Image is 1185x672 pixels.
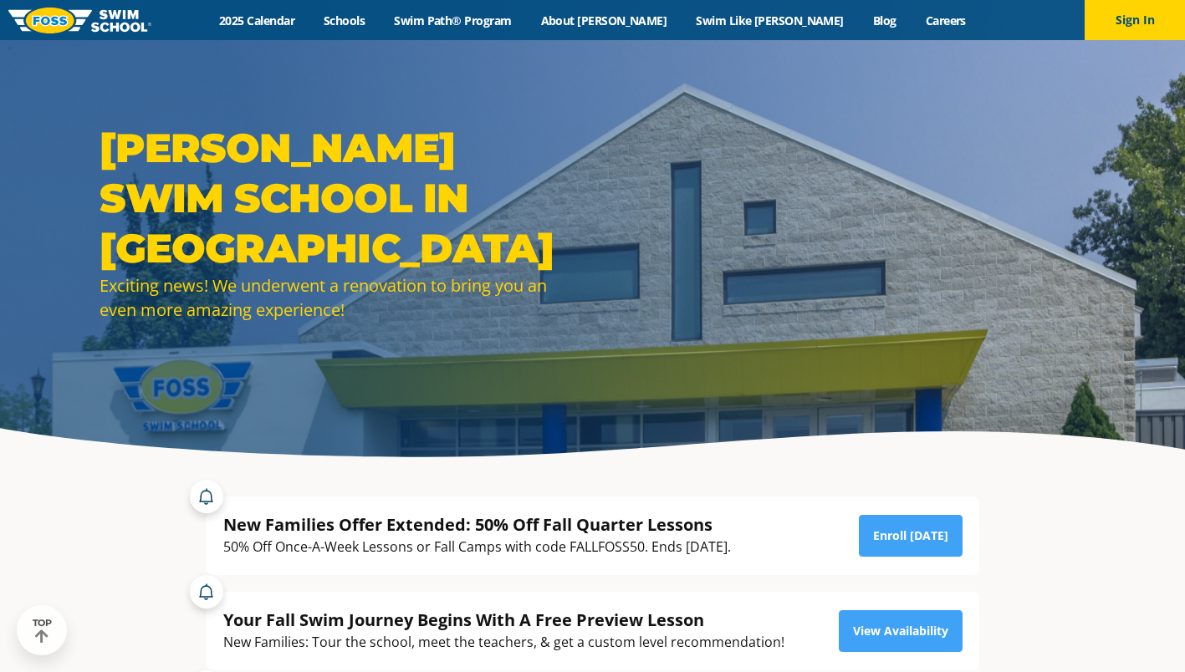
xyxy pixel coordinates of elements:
a: Swim Like [PERSON_NAME] [682,13,859,28]
a: About [PERSON_NAME] [526,13,682,28]
div: 50% Off Once-A-Week Lessons or Fall Camps with code FALLFOSS50. Ends [DATE]. [223,536,731,558]
a: Enroll [DATE] [859,515,963,557]
a: View Availability [839,610,963,652]
img: FOSS Swim School Logo [8,8,151,33]
a: 2025 Calendar [205,13,309,28]
a: Blog [858,13,911,28]
div: New Families: Tour the school, meet the teachers, & get a custom level recommendation! [223,631,784,654]
div: Exciting news! We underwent a renovation to bring you an even more amazing experience! [100,273,585,322]
div: Your Fall Swim Journey Begins With A Free Preview Lesson [223,608,784,631]
div: TOP [33,618,52,644]
a: Schools [309,13,380,28]
div: New Families Offer Extended: 50% Off Fall Quarter Lessons [223,513,731,536]
h1: [PERSON_NAME] SWIM SCHOOL IN [GEOGRAPHIC_DATA] [100,123,585,273]
a: Careers [911,13,980,28]
a: Swim Path® Program [380,13,526,28]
